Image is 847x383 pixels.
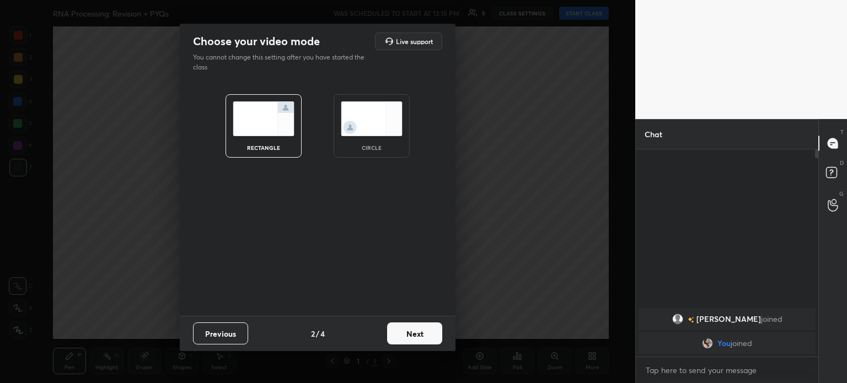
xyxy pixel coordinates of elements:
[717,339,731,348] span: You
[350,145,394,150] div: circle
[193,322,248,344] button: Previous
[320,328,325,339] h4: 4
[840,128,844,136] p: T
[311,328,315,339] h4: 2
[233,101,294,136] img: normalScreenIcon.ae25ed63.svg
[396,38,433,45] h5: Live support
[688,317,694,323] img: no-rating-badge.077c3623.svg
[839,190,844,198] p: G
[731,339,752,348] span: joined
[242,145,286,150] div: rectangle
[193,34,320,48] h2: Choose your video mode
[696,315,761,323] span: [PERSON_NAME]
[341,101,403,136] img: circleScreenIcon.acc0effb.svg
[387,322,442,344] button: Next
[193,52,372,72] p: You cannot change this setting after you have started the class
[636,306,818,357] div: grid
[761,315,782,323] span: joined
[702,338,713,349] img: d27488215f1b4d5fb42b818338f14208.jpg
[840,159,844,167] p: D
[636,120,671,149] p: Chat
[672,314,683,325] img: default.png
[316,328,319,339] h4: /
